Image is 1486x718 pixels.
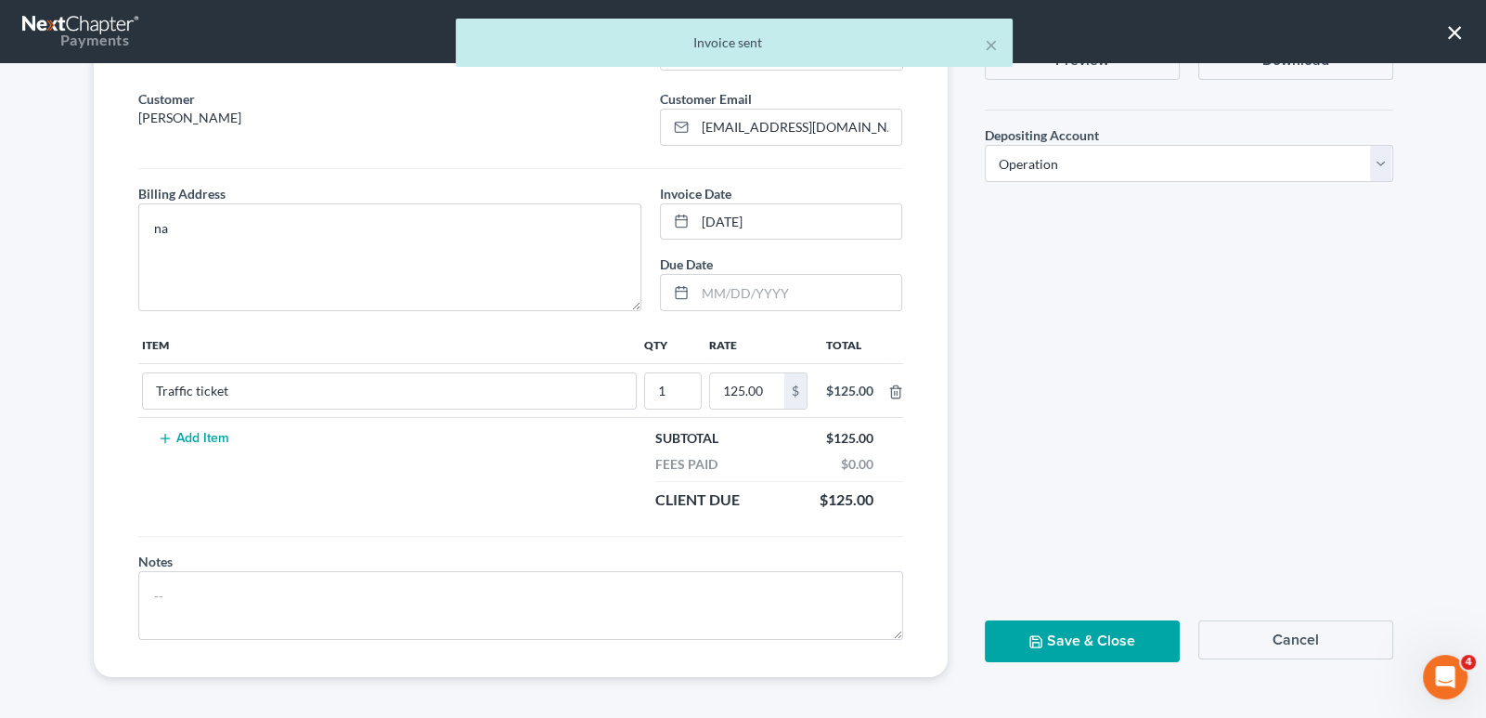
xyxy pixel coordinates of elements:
a: Payments [22,9,141,54]
input: -- [645,373,701,409]
input: MM/DD/YYYY [695,204,901,240]
input: -- [143,373,636,409]
span: Depositing Account [985,127,1099,143]
th: Item [138,326,640,363]
button: × [1446,17,1464,46]
iframe: Intercom live chat [1423,655,1467,699]
th: Rate [705,326,811,363]
label: Customer [138,89,195,109]
div: $ [784,373,807,409]
button: × [985,33,998,56]
th: Qty [640,326,705,363]
div: $125.00 [817,429,883,448]
p: [PERSON_NAME] [138,109,642,127]
div: $125.00 [810,490,883,511]
div: Invoice sent [471,33,998,52]
span: 4 [1461,655,1476,670]
input: Enter email... [695,110,901,145]
div: Fees Paid [646,455,727,474]
input: 0.00 [710,373,784,409]
span: Customer Email [660,91,752,107]
div: $0.00 [832,455,883,474]
span: Billing Address [138,186,226,202]
button: Add Item [153,431,235,446]
th: Total [811,326,888,363]
button: Save & Close [985,620,1180,662]
span: Invoice Date [660,186,731,202]
input: MM/DD/YYYY [695,275,901,310]
div: Subtotal [646,429,728,448]
div: Client Due [646,490,749,511]
label: Due Date [660,255,713,274]
div: $125.00 [826,382,873,400]
button: Cancel [1198,620,1393,659]
label: Notes [138,552,173,571]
